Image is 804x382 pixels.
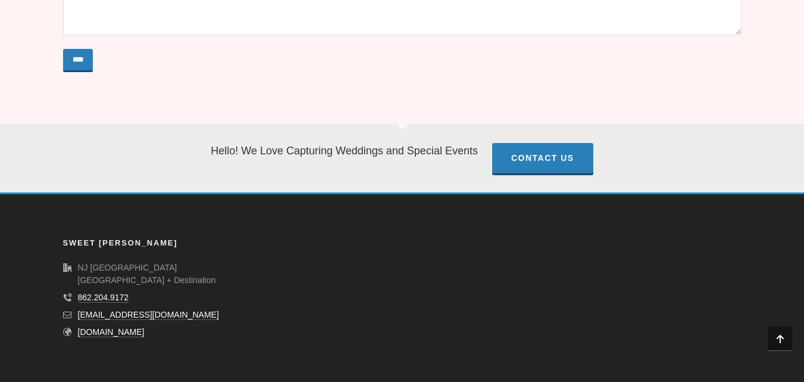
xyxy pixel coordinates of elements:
[78,310,219,320] a: [EMAIL_ADDRESS][DOMAIN_NAME]
[78,293,129,303] a: 862.204.9172
[211,145,478,157] font: Hello! We Love Capturing Weddings and Special Events
[492,143,593,173] a: Contact Us
[78,327,145,337] a: [DOMAIN_NAME]
[78,263,216,285] span: NJ [GEOGRAPHIC_DATA] [GEOGRAPHIC_DATA] + Destination
[63,237,178,250] h4: Sweet [PERSON_NAME]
